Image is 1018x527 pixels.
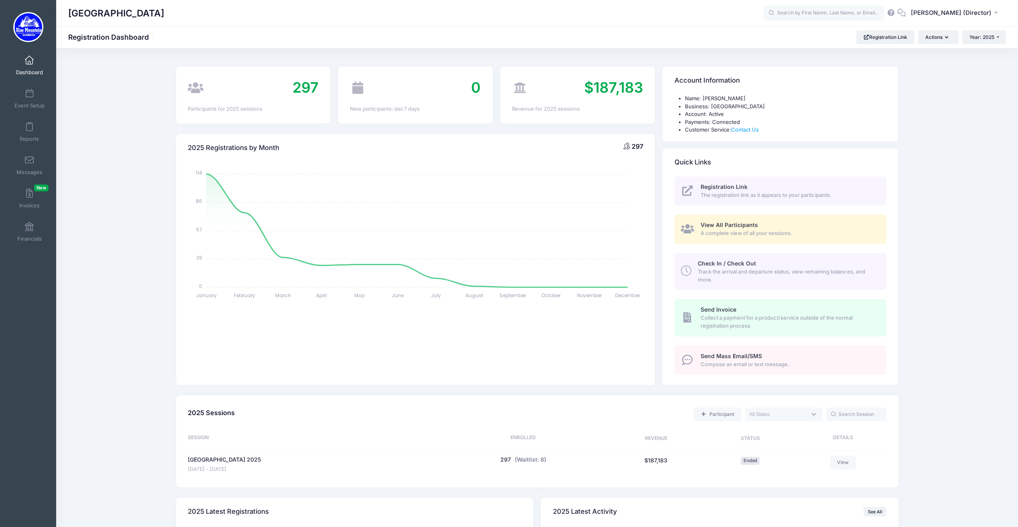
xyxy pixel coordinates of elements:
span: Compose an email or text message. [701,361,878,369]
a: Dashboard [10,51,49,79]
div: Revenue for 2025 sessions [512,105,643,113]
span: Collect a payment for a product/service outside of the normal registration process [701,314,878,330]
a: Event Setup [10,85,49,113]
button: (Waitlist: 8) [515,456,546,464]
span: 0 [471,79,481,96]
tspan: July [431,292,441,299]
a: Registration Link [856,30,914,44]
span: Track the arrival and departure status, view remaining balances, and more. [698,268,877,284]
input: Search Session [826,407,886,421]
span: Registration Link [701,183,748,190]
span: 2025 Sessions [188,409,235,417]
h4: 2025 Registrations by Month [188,136,279,159]
h4: 2025 Latest Registrations [188,501,269,523]
span: New [34,184,49,191]
h4: 2025 Latest Activity [553,501,617,523]
tspan: May [354,292,365,299]
li: Customer Service: [685,126,886,134]
tspan: 86 [196,198,202,205]
div: New participants: last 7 days [350,105,481,113]
span: View All Participants [701,221,758,228]
div: Session [188,434,439,444]
a: Messages [10,151,49,179]
a: View All Participants A complete view of all your sessions. [675,215,886,244]
tspan: April [316,292,326,299]
tspan: 29 [196,254,202,261]
span: Event Setup [14,102,45,109]
img: Blue Mountain Cross Country Camp [13,12,43,42]
button: Actions [918,30,958,44]
tspan: August [465,292,483,299]
textarea: Search [750,411,807,418]
div: Enrolled [439,434,607,444]
div: Revenue [607,434,705,444]
span: Send Mass Email/SMS [701,353,762,359]
span: $187,183 [584,79,643,96]
tspan: February [234,292,255,299]
button: Year: 2025 [962,30,1006,44]
input: Search by First Name, Last Name, or Email... [764,5,884,21]
span: A complete view of all your sessions. [701,229,878,237]
tspan: 0 [199,282,202,289]
a: [GEOGRAPHIC_DATA] 2025 [188,456,261,464]
a: Add a new manual registration [694,407,741,421]
span: Financials [17,235,42,242]
span: The registration link as it appears to your participants. [701,191,878,199]
span: Dashboard [16,69,43,76]
a: Send Mass Email/SMS Compose an email or text message. [675,345,886,375]
div: Status [705,434,795,444]
li: Account: Active [685,110,886,118]
a: See All [864,507,886,517]
a: View [830,456,856,469]
tspan: June [392,292,404,299]
tspan: January [196,292,217,299]
span: 297 [293,79,319,96]
a: Financials [10,218,49,246]
a: Send Invoice Collect a payment for a product/service outside of the normal registration process [675,299,886,336]
a: Check In / Check Out Track the arrival and departure status, view remaining balances, and more. [675,253,886,290]
div: $187,183 [607,456,705,473]
tspan: October [541,292,561,299]
span: Reports [20,136,39,142]
span: [PERSON_NAME] (Director) [911,8,992,17]
button: [PERSON_NAME] (Director) [906,4,1006,22]
span: [DATE] - [DATE] [188,466,261,473]
span: 297 [632,142,643,150]
li: Payments: Connected [685,118,886,126]
span: Invoices [19,202,40,209]
tspan: December [615,292,640,299]
h4: Account Information [675,69,740,92]
li: Business: [GEOGRAPHIC_DATA] [685,103,886,111]
h4: Quick Links [675,151,711,174]
a: Contact Us [731,126,759,133]
a: Reports [10,118,49,146]
tspan: September [500,292,526,299]
span: Messages [16,169,42,176]
tspan: March [275,292,291,299]
button: 297 [500,456,511,464]
h1: [GEOGRAPHIC_DATA] [68,4,164,22]
a: Registration Link The registration link as it appears to your participants. [675,176,886,206]
h1: Registration Dashboard [68,33,156,41]
tspan: 114 [196,169,202,176]
li: Name: [PERSON_NAME] [685,95,886,103]
span: Send Invoice [701,306,736,313]
a: InvoicesNew [10,184,49,213]
tspan: November [577,292,602,299]
div: Details [796,434,886,444]
span: Check In / Check Out [698,260,756,267]
div: Participants for 2025 sessions [188,105,319,113]
span: Year: 2025 [969,34,994,40]
tspan: 57 [196,226,202,233]
span: Ended [741,457,760,464]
